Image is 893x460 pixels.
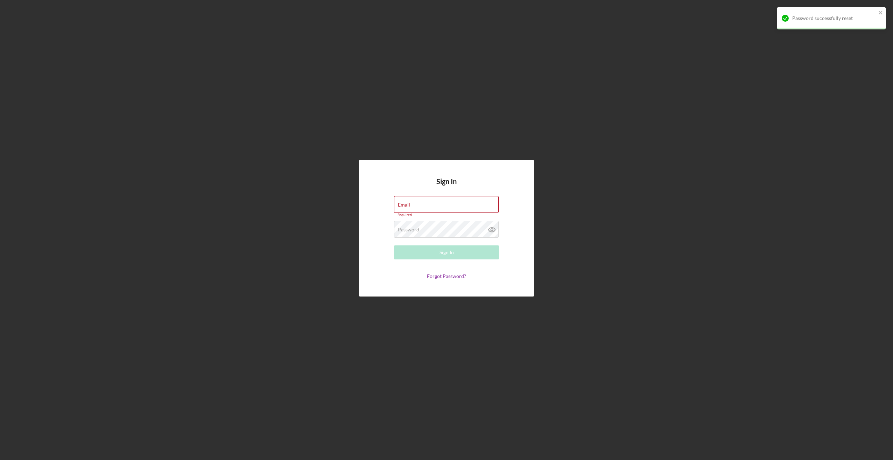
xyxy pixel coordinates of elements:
h4: Sign In [436,177,457,196]
div: Password successfully reset [792,15,876,21]
label: Email [398,202,410,208]
a: Forgot Password? [427,273,466,279]
button: Sign In [394,245,499,259]
div: Required [394,213,499,217]
label: Password [398,227,419,232]
div: Sign In [440,245,454,259]
button: close [878,10,883,16]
